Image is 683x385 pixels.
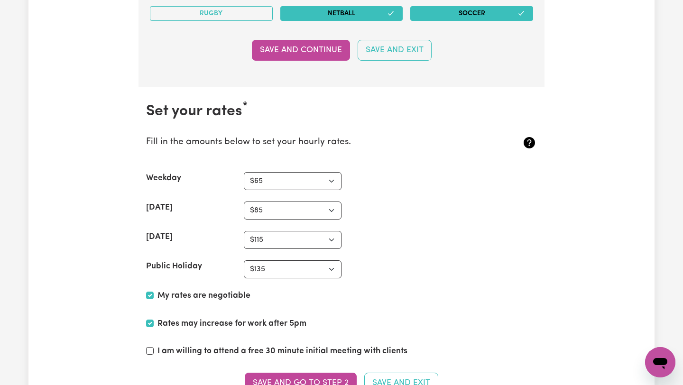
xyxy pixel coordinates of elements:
label: My rates are negotiable [157,290,250,302]
label: [DATE] [146,231,173,243]
iframe: Button to launch messaging window [645,347,675,377]
button: Save and Exit [358,40,432,61]
label: Weekday [146,172,181,184]
button: Save and Continue [252,40,350,61]
p: Fill in the amounts below to set your hourly rates. [146,136,472,149]
button: Netball [280,6,403,21]
label: I am willing to attend a free 30 minute initial meeting with clients [157,345,407,357]
label: Public Holiday [146,260,202,273]
label: [DATE] [146,202,173,214]
h2: Set your rates [146,102,537,120]
button: Soccer [410,6,533,21]
label: Rates may increase for work after 5pm [157,318,306,330]
button: Rugby [150,6,273,21]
